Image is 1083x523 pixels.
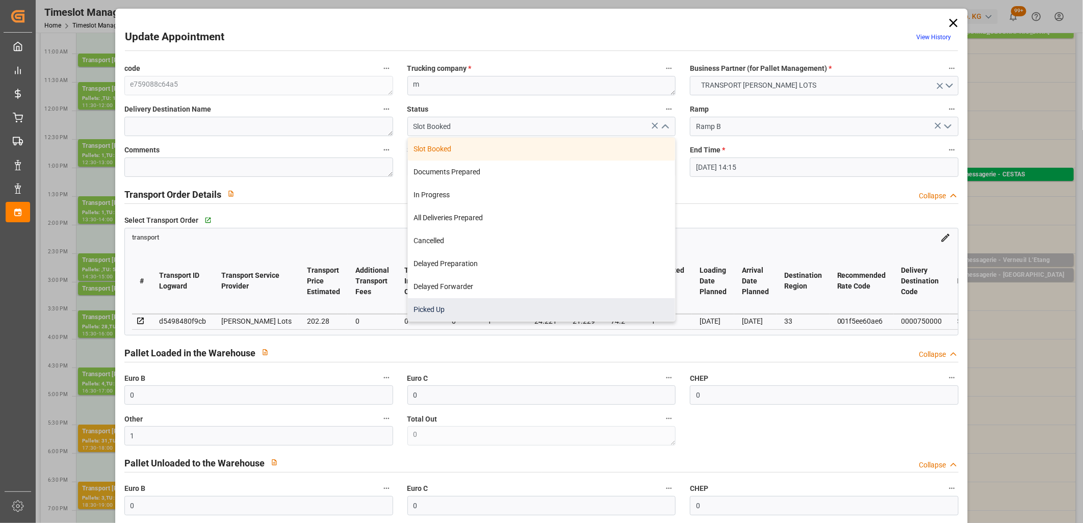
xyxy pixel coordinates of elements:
[408,252,676,275] div: Delayed Preparation
[916,34,951,41] a: View History
[407,483,428,494] span: Euro C
[945,482,959,495] button: CHEP
[307,315,340,327] div: 202.28
[124,104,211,115] span: Delivery Destination Name
[124,456,265,470] h2: Pallet Unloaded to the Warehouse
[214,248,299,314] th: Transport Service Provider
[919,191,946,201] div: Collapse
[397,248,444,314] th: Total Insurance Cost
[355,315,389,327] div: 0
[380,482,393,495] button: Euro B
[221,315,292,327] div: [PERSON_NAME] Lots
[940,119,955,135] button: open menu
[132,234,159,242] span: transport
[662,62,676,75] button: Trucking company *
[380,62,393,75] button: code
[945,102,959,116] button: Ramp
[690,117,959,136] input: Type to search/select
[662,102,676,116] button: Status
[742,315,769,327] div: [DATE]
[125,29,224,45] h2: Update Appointment
[408,206,676,229] div: All Deliveries Prepared
[950,248,1050,314] th: Delivery Destination City
[408,161,676,184] div: Documents Prepared
[124,373,145,384] span: Euro B
[657,119,672,135] button: close menu
[124,76,393,95] textarea: e759088c64a5
[407,76,676,95] textarea: m
[662,371,676,384] button: Euro C
[734,248,777,314] th: Arrival Date Planned
[124,188,221,201] h2: Transport Order Details
[690,104,709,115] span: Ramp
[784,315,822,327] div: 33
[265,453,284,472] button: View description
[901,315,942,327] div: 0000750000
[690,483,708,494] span: CHEP
[945,143,959,156] button: End Time *
[894,248,950,314] th: Delivery Destination Code
[380,102,393,116] button: Delivery Destination Name
[124,483,145,494] span: Euro B
[692,248,734,314] th: Loading Date Planned
[124,414,143,425] span: Other
[408,229,676,252] div: Cancelled
[408,298,676,321] div: Picked Up
[958,315,1042,327] div: ST MEDARD DE GUIZIERES
[380,412,393,425] button: Other
[690,373,708,384] span: CHEP
[408,138,676,161] div: Slot Booked
[919,460,946,470] div: Collapse
[837,315,886,327] div: 001f5ee60ae6
[404,315,436,327] div: 0
[380,143,393,156] button: Comments
[348,248,397,314] th: Additional Transport Fees
[255,343,275,362] button: View description
[221,184,241,203] button: View description
[662,482,676,495] button: Euro C
[696,80,821,91] span: TRANSPORT [PERSON_NAME] LOTS
[407,117,676,136] input: Type to search/select
[124,215,198,226] span: Select Transport Order
[700,315,727,327] div: [DATE]
[408,275,676,298] div: Delayed Forwarder
[407,373,428,384] span: Euro C
[151,248,214,314] th: Transport ID Logward
[299,248,348,314] th: Transport Price Estimated
[777,248,830,314] th: Destination Region
[132,233,159,241] a: transport
[407,104,429,115] span: Status
[919,349,946,360] div: Collapse
[690,63,832,74] span: Business Partner (for Pallet Management)
[124,346,255,360] h2: Pallet Loaded in the Warehouse
[408,184,676,206] div: In Progress
[407,63,472,74] span: Trucking company
[662,412,676,425] button: Total Out
[124,63,140,74] span: code
[690,158,959,177] input: DD-MM-YYYY HH:MM
[945,62,959,75] button: Business Partner (for Pallet Management) *
[690,76,959,95] button: open menu
[132,248,151,314] th: #
[690,145,725,155] span: End Time
[159,315,206,327] div: d5498480f9cb
[407,426,676,446] textarea: 0
[380,371,393,384] button: Euro B
[124,145,160,155] span: Comments
[407,414,437,425] span: Total Out
[830,248,894,314] th: Recommended Rate Code
[945,371,959,384] button: CHEP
